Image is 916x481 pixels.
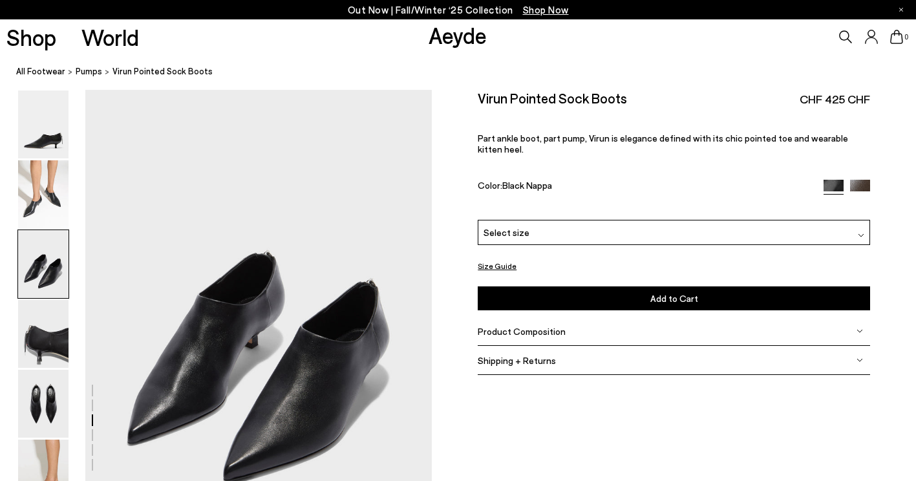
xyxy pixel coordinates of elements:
[890,30,903,44] a: 0
[800,91,870,107] span: CHF 425 CHF
[484,226,529,239] span: Select size
[857,328,863,334] img: svg%3E
[16,54,916,90] nav: breadcrumb
[650,293,698,304] span: Add to Cart
[429,21,487,48] a: Aeyde
[478,326,566,337] span: Product Composition
[16,65,65,78] a: All Footwear
[348,2,569,18] p: Out Now | Fall/Winter ‘25 Collection
[81,26,139,48] a: World
[76,65,102,78] a: pumps
[478,90,627,106] h2: Virun Pointed Sock Boots
[18,160,69,228] img: Virun Pointed Sock Boots - Image 2
[112,65,213,78] span: Virun Pointed Sock Boots
[18,300,69,368] img: Virun Pointed Sock Boots - Image 4
[478,355,556,366] span: Shipping + Returns
[478,286,870,310] button: Add to Cart
[18,91,69,158] img: Virun Pointed Sock Boots - Image 1
[18,230,69,298] img: Virun Pointed Sock Boots - Image 3
[478,258,517,274] button: Size Guide
[6,26,56,48] a: Shop
[478,180,811,195] div: Color:
[18,370,69,438] img: Virun Pointed Sock Boots - Image 5
[903,34,910,41] span: 0
[502,180,552,191] span: Black Nappa
[76,66,102,76] span: pumps
[857,357,863,363] img: svg%3E
[858,232,864,239] img: svg%3E
[523,4,569,16] span: Navigate to /collections/new-in
[478,133,870,155] p: Part ankle boot, part pump, Virun is elegance defined with its chic pointed toe and wearable kitt...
